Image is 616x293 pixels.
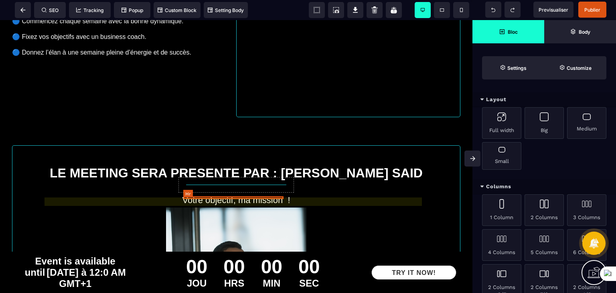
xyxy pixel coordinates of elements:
[12,26,236,38] text: 🔵 Donnez l’élan à une semaine pleine d’énergie et de succès.
[579,29,590,35] strong: Body
[186,236,207,258] div: 00
[158,7,197,13] span: Custom Block
[539,7,568,13] span: Previsualiser
[186,258,207,269] div: JOU
[567,65,592,71] strong: Customize
[76,7,103,13] span: Tracking
[208,7,244,13] span: Setting Body
[482,229,521,261] div: 4 Columns
[42,7,59,13] span: SEO
[525,107,564,139] div: Big
[472,179,616,194] div: Columns
[508,29,518,35] strong: Bloc
[525,194,564,226] div: 2 Columns
[472,92,616,107] div: Layout
[261,258,282,269] div: MIN
[309,2,325,18] span: View components
[482,194,521,226] div: 1 Column
[482,107,521,139] div: Full width
[584,7,600,13] span: Publier
[533,2,573,18] span: Preview
[223,258,245,269] div: HRS
[298,258,320,269] div: SEC
[45,173,428,187] text: Votre objectif, ma mission !
[47,247,126,269] span: [DATE] à 12:0 AM GMT+1
[507,65,527,71] strong: Settings
[12,11,236,22] text: 🔵 Fixez vos objectifs avec un business coach.
[544,56,606,79] span: Open Style Manager
[122,7,143,13] span: Popup
[25,236,115,258] span: Event is available until
[482,142,521,170] div: Small
[544,20,616,43] span: Open Layer Manager
[525,229,564,261] div: 5 Columns
[567,194,606,226] div: 3 Columns
[328,2,344,18] span: Screenshot
[472,20,544,43] span: Open Blocks
[567,107,606,139] div: Medium
[482,56,544,79] span: Settings
[567,229,606,261] div: 6 Columns
[261,236,282,258] div: 00
[45,142,428,165] h1: LE MEETING SERA PRESENTE PAR : [PERSON_NAME] SAID
[298,236,320,258] div: 00
[223,236,245,258] div: 00
[371,245,456,260] button: TRY IT NOW!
